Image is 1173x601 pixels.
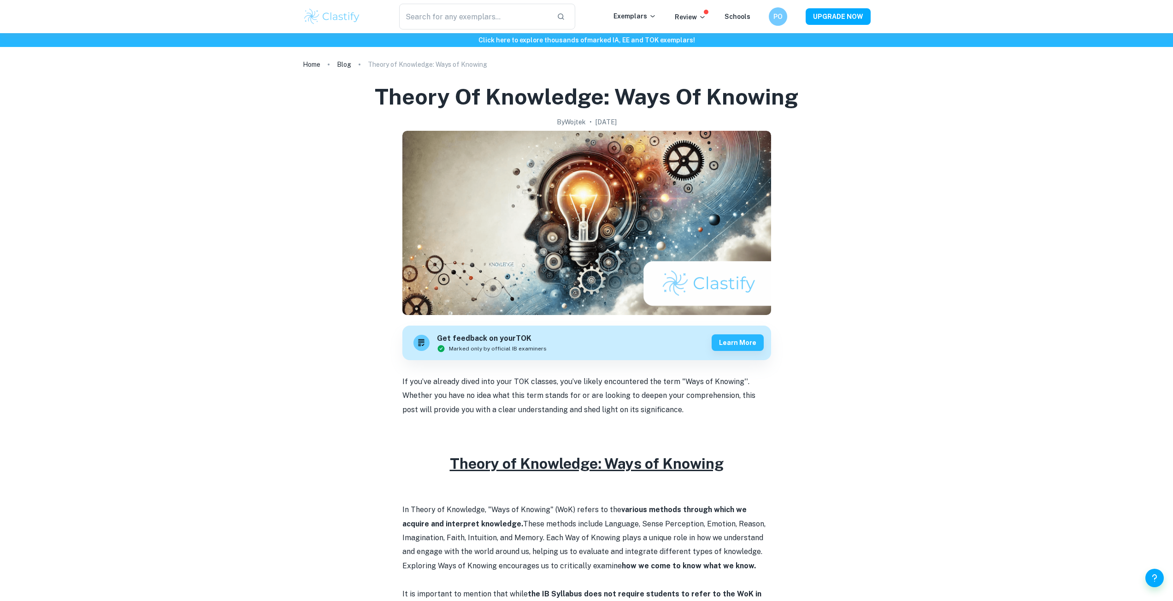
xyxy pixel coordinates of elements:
[557,117,586,127] h2: By Wojtek
[337,58,351,71] a: Blog
[450,455,724,472] u: Theory of Knowledge: Ways of Knowing
[622,561,756,570] strong: how we come to know what we know.
[613,11,656,21] p: Exemplars
[769,7,787,26] button: PO
[375,82,798,111] h1: Theory of Knowledge: Ways of Knowing
[368,59,487,70] p: Theory of Knowledge: Ways of Knowing
[303,7,361,26] img: Clastify logo
[675,12,706,22] p: Review
[712,334,764,351] button: Learn more
[1145,569,1164,587] button: Help and Feedback
[402,326,771,360] a: Get feedback on yourTOKMarked only by official IB examinersLearn more
[402,505,747,528] strong: various methods through which we acquire and interpret knowledge.
[806,8,871,25] button: UPGRADE NOW
[402,503,771,573] p: In Theory of Knowledge, "Ways of Knowing" (WoK) refers to the These methods include Language, Sen...
[399,4,550,29] input: Search for any exemplars...
[303,58,320,71] a: Home
[595,117,617,127] h2: [DATE]
[402,375,771,417] p: If you’ve already dived into your TOK classes, you’ve likely encountered the term "Ways of Knowin...
[402,131,771,315] img: Theory of Knowledge: Ways of Knowing cover image
[2,35,1171,45] h6: Click here to explore thousands of marked IA, EE and TOK exemplars !
[725,13,750,20] a: Schools
[449,344,547,353] span: Marked only by official IB examiners
[437,333,547,344] h6: Get feedback on your TOK
[589,117,592,127] p: •
[772,12,783,22] h6: PO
